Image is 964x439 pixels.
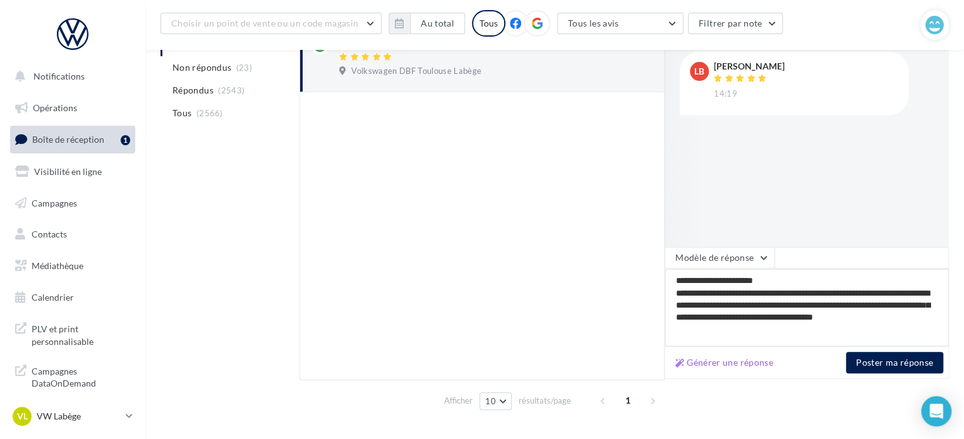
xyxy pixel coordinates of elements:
[32,363,130,390] span: Campagnes DataOnDemand
[8,221,138,248] a: Contacts
[665,247,774,268] button: Modèle de réponse
[921,396,951,426] div: Open Intercom Messenger
[410,13,465,34] button: Au total
[32,320,130,347] span: PLV et print personnalisable
[32,260,83,271] span: Médiathèque
[33,102,77,113] span: Opérations
[17,410,28,423] span: VL
[557,13,684,34] button: Tous les avis
[472,10,505,37] div: Tous
[34,166,102,177] span: Visibilité en ligne
[32,229,67,239] span: Contacts
[8,95,138,121] a: Opérations
[389,13,465,34] button: Au total
[160,13,382,34] button: Choisir un point de vente ou un code magasin
[172,107,191,119] span: Tous
[218,85,244,95] span: (2543)
[568,18,619,28] span: Tous les avis
[196,108,223,118] span: (2566)
[479,392,512,410] button: 10
[670,355,778,370] button: Générer une réponse
[694,65,704,78] span: LB
[618,390,638,411] span: 1
[33,71,85,81] span: Notifications
[519,395,571,407] span: résultats/page
[714,62,785,71] div: [PERSON_NAME]
[8,190,138,217] a: Campagnes
[32,292,74,303] span: Calendrier
[846,352,943,373] button: Poster ma réponse
[172,61,231,74] span: Non répondus
[8,358,138,395] a: Campagnes DataOnDemand
[32,134,104,145] span: Boîte de réception
[714,88,737,100] span: 14:19
[485,396,496,406] span: 10
[444,395,473,407] span: Afficher
[121,135,130,145] div: 1
[37,410,121,423] p: VW Labège
[236,63,252,73] span: (23)
[32,197,77,208] span: Campagnes
[8,284,138,311] a: Calendrier
[171,18,358,28] span: Choisir un point de vente ou un code magasin
[8,315,138,352] a: PLV et print personnalisable
[8,126,138,153] a: Boîte de réception1
[10,404,135,428] a: VL VW Labège
[8,63,133,90] button: Notifications
[8,253,138,279] a: Médiathèque
[688,13,783,34] button: Filtrer par note
[351,66,481,77] span: Volkswagen DBF Toulouse Labège
[172,84,214,97] span: Répondus
[8,159,138,185] a: Visibilité en ligne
